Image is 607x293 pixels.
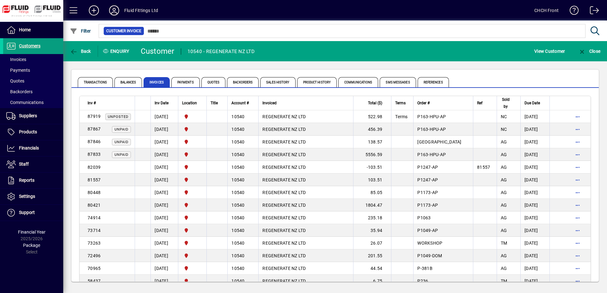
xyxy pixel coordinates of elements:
[187,46,254,57] div: 10540 - REGENERATE NZ LTD
[520,224,549,237] td: [DATE]
[231,165,244,170] span: 10540
[353,161,391,174] td: -103.51
[262,215,306,220] span: REGENERATE NZ LTD
[3,124,63,140] a: Products
[262,165,306,170] span: REGENERATE NZ LTD
[3,22,63,38] a: Home
[3,108,63,124] a: Suppliers
[501,165,507,170] span: AG
[182,240,203,247] span: CHRISTCHURCH
[417,266,432,271] span: P-381B
[88,139,101,144] span: 87846
[573,238,583,248] button: More options
[573,137,583,147] button: More options
[520,136,549,148] td: [DATE]
[395,100,406,107] span: Terms
[3,140,63,156] a: Financials
[353,262,391,275] td: 44.54
[84,5,104,16] button: Add
[501,114,507,119] span: NC
[150,199,178,211] td: [DATE]
[182,151,203,158] span: CHRISTCHURCH
[357,100,388,107] div: Total ($)
[150,237,178,249] td: [DATE]
[19,113,37,118] span: Suppliers
[417,165,438,170] span: P1247-AP
[520,123,549,136] td: [DATE]
[565,1,579,22] a: Knowledge Base
[417,190,438,195] span: P1173-AP
[395,114,408,119] span: Terms
[368,100,382,107] span: Total ($)
[3,156,63,172] a: Staff
[144,77,170,87] span: Invoices
[19,27,31,32] span: Home
[262,177,306,182] span: REGENERATE NZ LTD
[573,251,583,261] button: More options
[417,215,431,220] span: P1063
[262,139,306,144] span: REGENERATE NZ LTD
[106,28,141,34] span: Customer Invoice
[501,127,507,132] span: NC
[262,100,349,107] div: Invoiced
[578,49,600,54] span: Close
[182,164,203,171] span: CHRISTCHURCH
[262,228,306,233] span: REGENERATE NZ LTD
[573,263,583,273] button: More options
[114,77,142,87] span: Balances
[23,243,40,248] span: Package
[573,213,583,223] button: More options
[231,278,244,284] span: 10540
[88,100,131,107] div: Inv #
[572,46,607,57] app-page-header-button: Close enquiry
[533,46,567,57] button: View Customer
[262,190,306,195] span: REGENERATE NZ LTD
[19,210,35,215] span: Support
[231,253,244,258] span: 10540
[520,199,549,211] td: [DATE]
[417,278,428,284] span: P236
[155,100,174,107] div: Inv Date
[501,190,507,195] span: AG
[182,189,203,196] span: CHRISTCHURCH
[231,100,254,107] div: Account #
[520,275,549,287] td: [DATE]
[353,211,391,224] td: 235.18
[150,148,178,161] td: [DATE]
[231,266,244,271] span: 10540
[477,165,490,170] span: 81557
[3,76,63,86] a: Quotes
[150,161,178,174] td: [DATE]
[88,266,101,271] span: 70965
[501,215,507,220] span: AG
[520,211,549,224] td: [DATE]
[3,54,63,65] a: Invoices
[70,28,91,34] span: Filter
[262,127,306,132] span: REGENERATE NZ LTD
[98,46,136,56] div: Enquiry
[88,177,101,182] span: 81557
[70,49,91,54] span: Back
[231,100,249,107] span: Account #
[141,46,175,56] div: Customer
[6,57,26,62] span: Invoices
[501,152,507,157] span: AG
[3,65,63,76] a: Payments
[520,174,549,186] td: [DATE]
[88,165,101,170] span: 82039
[231,152,244,157] span: 10540
[520,161,549,174] td: [DATE]
[353,136,391,148] td: 138.57
[19,194,35,199] span: Settings
[380,77,416,87] span: SMS Messages
[88,228,101,233] span: 73714
[262,114,306,119] span: REGENERATE NZ LTD
[6,89,33,94] span: Backorders
[88,190,101,195] span: 80448
[353,174,391,186] td: 103.51
[231,190,244,195] span: 10540
[231,241,244,246] span: 10540
[182,214,203,221] span: CHRISTCHURCH
[477,100,493,107] div: Ref
[262,266,306,271] span: REGENERATE NZ LTD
